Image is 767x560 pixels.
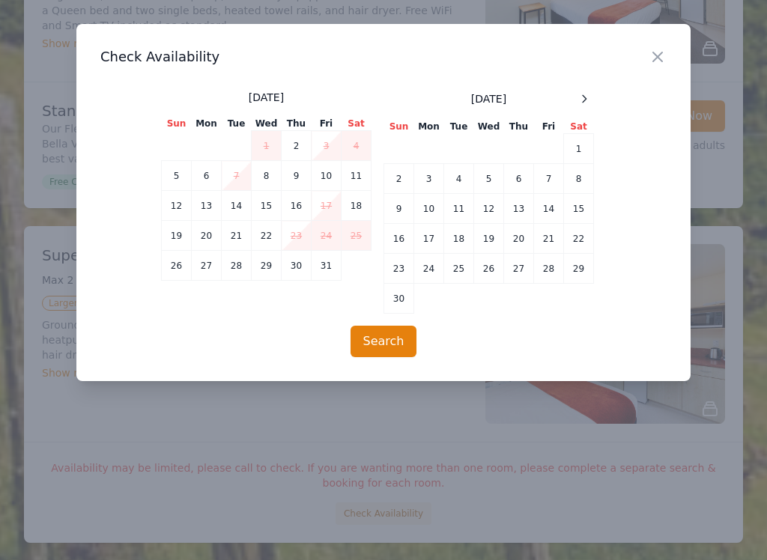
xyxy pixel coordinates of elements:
[342,131,372,161] td: 4
[222,117,252,131] th: Tue
[384,224,414,254] td: 16
[384,284,414,314] td: 30
[192,161,222,191] td: 6
[534,194,564,224] td: 14
[384,254,414,284] td: 23
[534,224,564,254] td: 21
[504,254,534,284] td: 27
[342,161,372,191] td: 11
[192,221,222,251] td: 20
[192,191,222,221] td: 13
[252,161,282,191] td: 8
[534,120,564,134] th: Fri
[474,224,504,254] td: 19
[282,221,312,251] td: 23
[162,161,192,191] td: 5
[100,48,667,66] h3: Check Availability
[252,191,282,221] td: 15
[252,117,282,131] th: Wed
[222,251,252,281] td: 28
[444,164,474,194] td: 4
[414,254,444,284] td: 24
[534,164,564,194] td: 7
[222,161,252,191] td: 7
[192,251,222,281] td: 27
[342,117,372,131] th: Sat
[282,117,312,131] th: Thu
[312,221,342,251] td: 24
[564,224,594,254] td: 22
[252,221,282,251] td: 22
[474,254,504,284] td: 26
[384,120,414,134] th: Sun
[162,221,192,251] td: 19
[444,254,474,284] td: 25
[414,120,444,134] th: Mon
[384,164,414,194] td: 2
[342,221,372,251] td: 25
[534,254,564,284] td: 28
[312,117,342,131] th: Fri
[414,194,444,224] td: 10
[444,194,474,224] td: 11
[444,120,474,134] th: Tue
[249,90,284,105] span: [DATE]
[312,131,342,161] td: 3
[444,224,474,254] td: 18
[222,221,252,251] td: 21
[252,251,282,281] td: 29
[252,131,282,161] td: 1
[414,164,444,194] td: 3
[474,194,504,224] td: 12
[162,191,192,221] td: 12
[564,120,594,134] th: Sat
[504,120,534,134] th: Thu
[282,251,312,281] td: 30
[504,194,534,224] td: 13
[474,164,504,194] td: 5
[564,134,594,164] td: 1
[312,251,342,281] td: 31
[312,161,342,191] td: 10
[162,251,192,281] td: 26
[312,191,342,221] td: 17
[192,117,222,131] th: Mon
[282,131,312,161] td: 2
[351,326,417,357] button: Search
[564,164,594,194] td: 8
[282,161,312,191] td: 9
[282,191,312,221] td: 16
[222,191,252,221] td: 14
[504,224,534,254] td: 20
[384,194,414,224] td: 9
[474,120,504,134] th: Wed
[471,91,506,106] span: [DATE]
[162,117,192,131] th: Sun
[504,164,534,194] td: 6
[564,254,594,284] td: 29
[342,191,372,221] td: 18
[414,224,444,254] td: 17
[564,194,594,224] td: 15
